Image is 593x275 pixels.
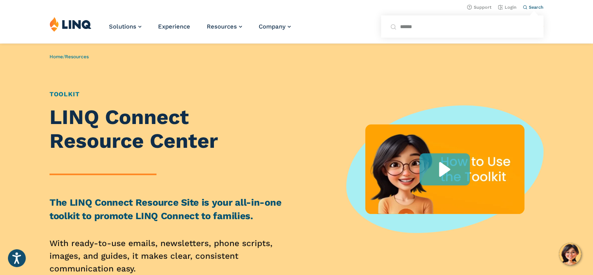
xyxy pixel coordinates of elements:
[529,5,543,10] span: Search
[498,5,517,10] a: Login
[50,105,289,153] h1: LINQ Connect Resource Center
[109,23,141,30] a: Solutions
[50,54,89,59] span: /
[207,23,237,30] span: Resources
[259,23,286,30] span: Company
[259,23,291,30] a: Company
[50,90,80,98] a: Toolkit
[467,5,492,10] a: Support
[50,237,289,275] p: With ready-to-use emails, newsletters, phone scripts, images, and guides, it makes clear, consist...
[50,54,63,59] a: Home
[158,23,190,30] a: Experience
[419,153,470,185] div: Play
[559,243,581,265] button: Hello, have a question? Let’s chat.
[109,23,136,30] span: Solutions
[65,54,89,59] a: Resources
[50,197,281,222] strong: The LINQ Connect Resource Site is your all-in-one toolkit to promote LINQ Connect to families.
[523,4,543,10] button: Open Search Bar
[207,23,242,30] a: Resources
[50,17,92,32] img: LINQ | K‑12 Software
[109,17,291,43] nav: Primary Navigation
